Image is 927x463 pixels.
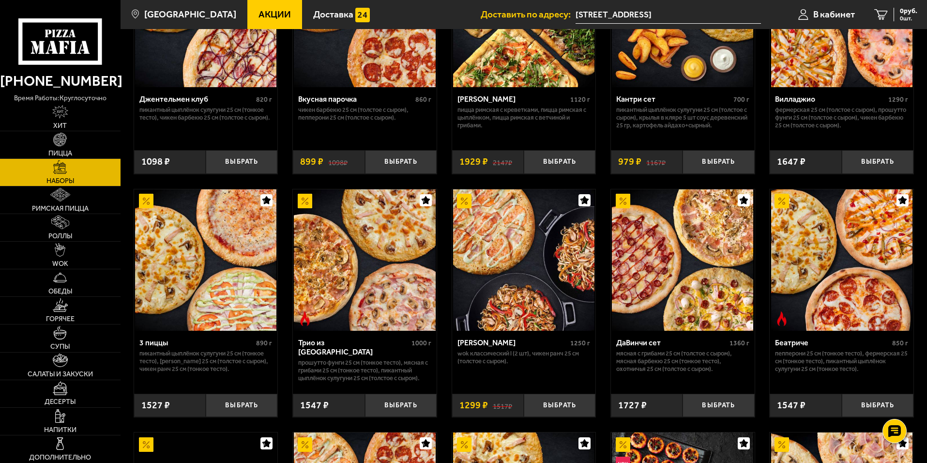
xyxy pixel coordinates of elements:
div: Вкусная парочка [298,94,413,104]
span: 860 г [415,95,431,104]
span: 1360 г [729,339,749,347]
div: 3 пиццы [139,338,254,347]
button: Выбрать [683,394,754,417]
span: 1250 г [570,339,590,347]
img: Вилла Капри [453,189,594,331]
button: Выбрать [524,150,595,174]
span: посёлок Парголово, Заречная улица, 10 [576,6,761,24]
img: 15daf4d41897b9f0e9f617042186c801.svg [355,8,370,22]
span: 700 г [733,95,749,104]
button: Выбрать [365,394,437,417]
span: 0 руб. [900,8,917,15]
span: 1000 г [411,339,431,347]
p: Пикантный цыплёнок сулугуни 25 см (толстое с сыром), крылья в кляре 5 шт соус деревенский 25 гр, ... [616,106,749,129]
div: [PERSON_NAME] [457,338,568,347]
button: Выбрать [842,150,913,174]
a: АкционныйОстрое блюдоБеатриче [770,189,913,331]
a: АкционныйОстрое блюдоТрио из Рио [293,189,437,331]
span: 1929 ₽ [459,157,488,167]
span: 1527 ₽ [141,401,170,410]
span: 850 г [892,339,908,347]
span: 1547 ₽ [300,401,329,410]
span: 1290 г [888,95,908,104]
span: Салаты и закуски [28,371,93,378]
span: Напитки [44,427,76,433]
div: ДаВинчи сет [616,338,727,347]
span: Роллы [48,233,72,240]
img: Острое блюдо [775,311,789,326]
span: Доставить по адресу: [481,10,576,19]
button: Выбрать [842,394,913,417]
p: Прошутто Фунги 25 см (тонкое тесто), Мясная с грибами 25 см (тонкое тесто), Пикантный цыплёнок су... [298,359,431,382]
span: 1299 ₽ [459,401,488,410]
button: Выбрать [206,394,277,417]
img: Акционный [616,437,630,452]
span: Хит [53,123,67,129]
img: Трио из Рио [294,189,435,331]
p: Пицца Римская с креветками, Пицца Римская с цыплёнком, Пицца Римская с ветчиной и грибами. [457,106,591,129]
span: 1098 ₽ [141,157,170,167]
button: Выбрать [206,150,277,174]
button: Выбрать [365,150,437,174]
input: Ваш адрес доставки [576,6,761,24]
s: 2147 ₽ [493,157,512,167]
div: Вилладжио [775,94,886,104]
span: 1547 ₽ [777,401,805,410]
span: Доставка [313,10,353,19]
img: Акционный [298,194,312,208]
p: Мясная с грибами 25 см (толстое с сыром), Мясная Барбекю 25 см (тонкое тесто), Охотничья 25 см (т... [616,350,749,373]
div: Трио из [GEOGRAPHIC_DATA] [298,338,409,356]
span: Горячее [46,316,75,323]
img: Акционный [139,437,153,452]
span: 820 г [256,95,272,104]
s: 1098 ₽ [328,157,348,167]
p: Пепперони 25 см (тонкое тесто), Фермерская 25 см (тонкое тесто), Пикантный цыплёнок сулугуни 25 с... [775,350,908,373]
img: Акционный [298,437,312,452]
img: Острое блюдо [298,311,312,326]
span: WOK [52,261,68,267]
img: Беатриче [771,189,912,331]
a: АкционныйВилла Капри [452,189,596,331]
span: 1120 г [570,95,590,104]
span: 1727 ₽ [618,401,647,410]
p: Чикен Барбекю 25 см (толстое с сыром), Пепперони 25 см (толстое с сыром). [298,106,431,122]
s: 1517 ₽ [493,401,512,410]
span: 979 ₽ [618,157,641,167]
div: Беатриче [775,338,890,347]
a: АкционныйДаВинчи сет [611,189,755,331]
div: Джентельмен клуб [139,94,254,104]
p: Фермерская 25 см (толстое с сыром), Прошутто Фунги 25 см (толстое с сыром), Чикен Барбекю 25 см (... [775,106,908,129]
p: Пикантный цыплёнок сулугуни 25 см (тонкое тесто), Чикен Барбекю 25 см (толстое с сыром). [139,106,273,122]
p: Wok классический L (2 шт), Чикен Ранч 25 см (толстое с сыром). [457,350,591,365]
s: 1167 ₽ [646,157,666,167]
div: Кантри сет [616,94,731,104]
a: Акционный3 пиццы [134,189,278,331]
button: Выбрать [683,150,754,174]
span: 890 г [256,339,272,347]
img: Акционный [775,437,789,452]
span: 899 ₽ [300,157,323,167]
span: [GEOGRAPHIC_DATA] [144,10,236,19]
img: Акционный [139,194,153,208]
span: Пицца [48,150,72,157]
span: Супы [50,343,70,350]
span: 1647 ₽ [777,157,805,167]
span: В кабинет [813,10,855,19]
span: Дополнительно [29,454,91,461]
img: 3 пиццы [135,189,276,331]
span: Наборы [46,178,74,185]
img: Акционный [457,194,471,208]
div: [PERSON_NAME] [457,94,568,104]
button: Выбрать [524,394,595,417]
p: Пикантный цыплёнок сулугуни 25 см (тонкое тесто), [PERSON_NAME] 25 см (толстое с сыром), Чикен Ра... [139,350,273,373]
img: Акционный [457,437,471,452]
img: Акционный [775,194,789,208]
span: Акции [258,10,291,19]
img: Акционный [616,194,630,208]
span: Десерты [45,399,76,405]
img: ДаВинчи сет [612,189,753,331]
span: Римская пицца [32,205,89,212]
span: 0 шт. [900,15,917,21]
span: Обеды [48,288,72,295]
